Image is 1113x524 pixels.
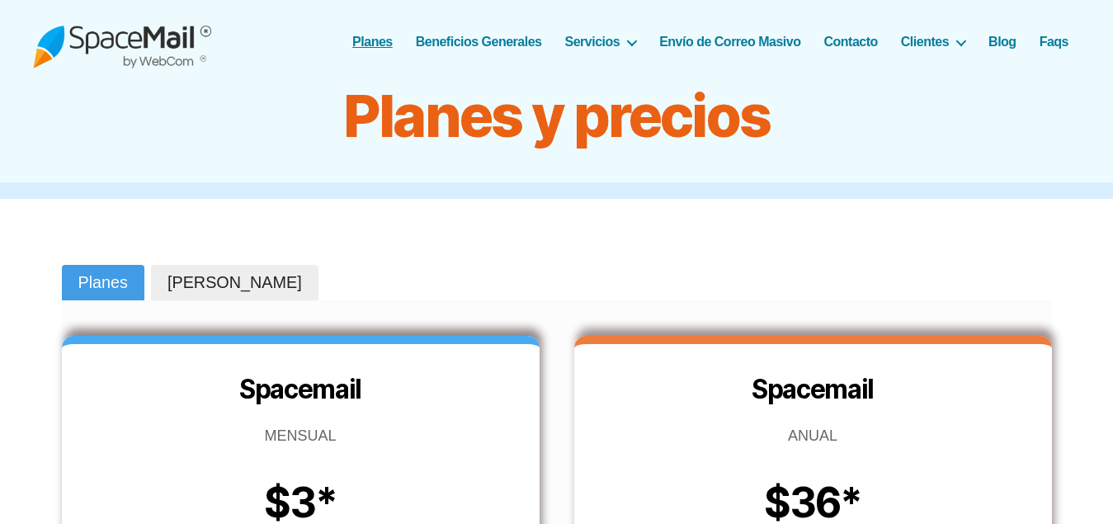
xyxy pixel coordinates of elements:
[574,373,1052,407] h2: Spacemail
[78,271,128,295] span: Planes
[565,34,637,50] a: Servicios
[988,34,1016,50] a: Blog
[33,15,211,68] img: Spacemail
[416,34,542,50] a: Beneficios Generales
[62,423,540,448] p: MENSUAL
[361,34,1080,50] nav: Horizontal
[659,34,800,50] a: Envío de Correo Masivo
[144,83,969,149] h1: Planes y precios
[901,34,965,50] a: Clientes
[1040,34,1068,50] a: Faqs
[823,34,877,50] a: Contacto
[574,423,1052,448] p: ANUAL
[62,373,540,407] h2: Spacemail
[167,271,302,295] span: [PERSON_NAME]
[352,34,393,50] a: Planes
